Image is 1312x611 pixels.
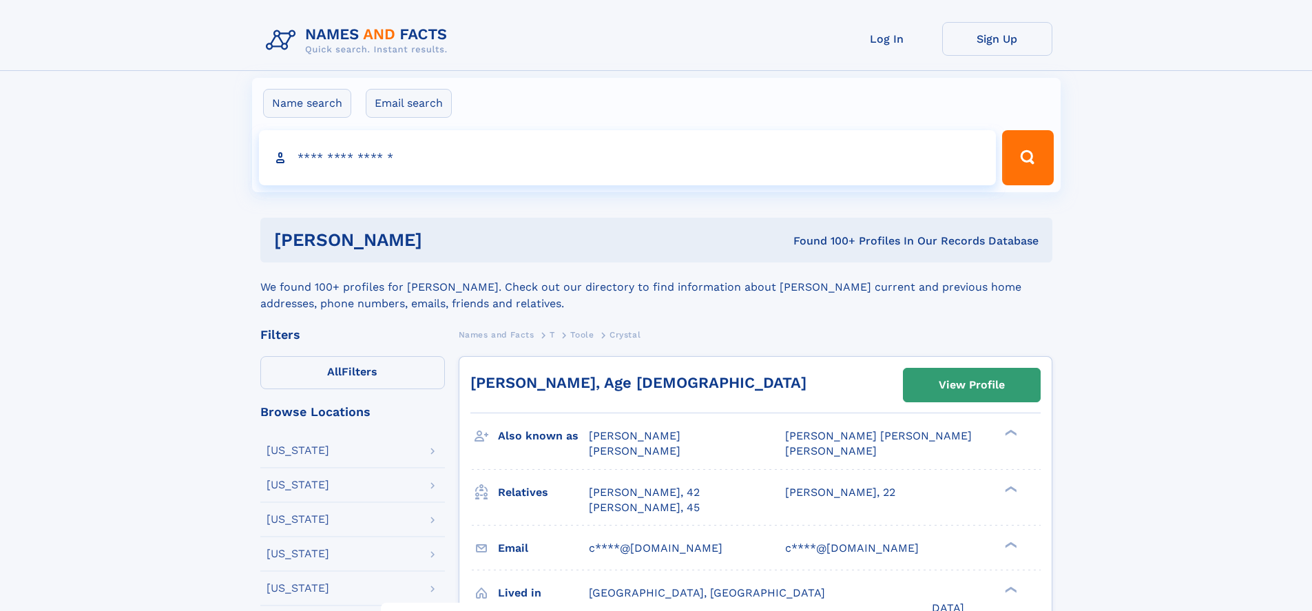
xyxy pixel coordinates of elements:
div: ❯ [1001,484,1018,493]
span: [PERSON_NAME] [589,444,680,457]
div: [US_STATE] [267,445,329,456]
a: Sign Up [942,22,1052,56]
div: Found 100+ Profiles In Our Records Database [607,234,1039,249]
a: [PERSON_NAME], Age [DEMOGRAPHIC_DATA] [470,374,806,391]
span: [PERSON_NAME] [PERSON_NAME] [785,429,972,442]
div: ❯ [1001,585,1018,594]
div: [US_STATE] [267,583,329,594]
a: View Profile [904,369,1040,402]
div: We found 100+ profiles for [PERSON_NAME]. Check out our directory to find information about [PERS... [260,262,1052,312]
a: Toole [570,326,594,343]
h3: Email [498,537,589,560]
div: [US_STATE] [267,548,329,559]
a: Log In [832,22,942,56]
span: Toole [570,330,594,340]
label: Name search [263,89,351,118]
span: T [550,330,555,340]
span: All [327,365,342,378]
div: [US_STATE] [267,479,329,490]
div: [US_STATE] [267,514,329,525]
label: Filters [260,356,445,389]
div: ❯ [1001,540,1018,549]
span: [PERSON_NAME] [785,444,877,457]
img: Logo Names and Facts [260,22,459,59]
span: [GEOGRAPHIC_DATA], [GEOGRAPHIC_DATA] [589,586,825,599]
a: Names and Facts [459,326,534,343]
h3: Lived in [498,581,589,605]
h3: Relatives [498,481,589,504]
div: Browse Locations [260,406,445,418]
a: [PERSON_NAME], 22 [785,485,895,500]
h3: Also known as [498,424,589,448]
h1: [PERSON_NAME] [274,231,608,249]
span: Crystal [610,330,641,340]
span: [PERSON_NAME] [589,429,680,442]
a: [PERSON_NAME], 45 [589,500,700,515]
label: Email search [366,89,452,118]
div: View Profile [939,369,1005,401]
div: Filters [260,329,445,341]
input: search input [259,130,997,185]
div: ❯ [1001,428,1018,437]
button: Search Button [1002,130,1053,185]
a: [PERSON_NAME], 42 [589,485,700,500]
a: T [550,326,555,343]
